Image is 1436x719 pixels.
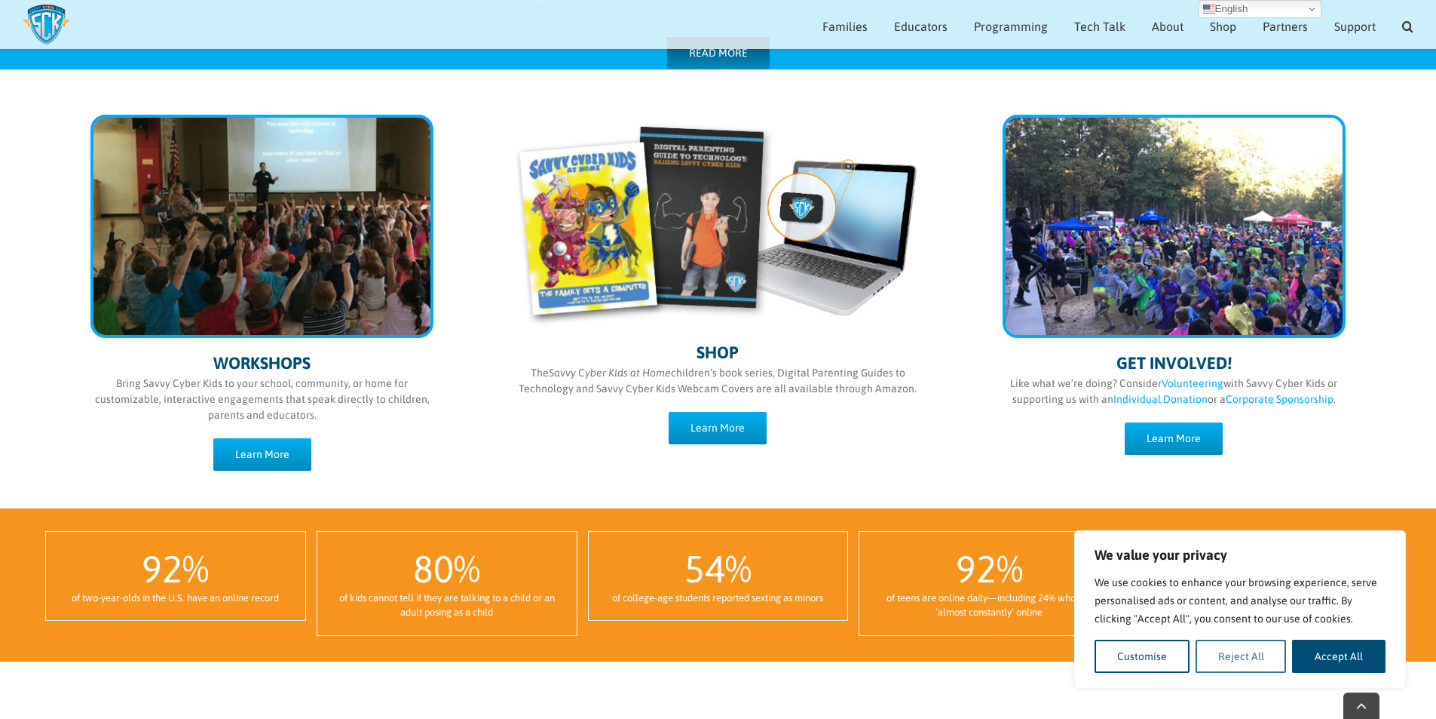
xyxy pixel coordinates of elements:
span: Support [1334,20,1376,32]
a: Corporate Sponsorship [1226,393,1333,405]
img: programming-sm [93,118,430,335]
div: of kids cannot tell if they are talking to a child or an adult posing as a child [332,591,562,620]
span: Educators [894,20,948,32]
span: About [1152,20,1183,32]
p: We use cookies to enhance your browsing experience, serve personalised ads or content, and analys... [1095,573,1385,628]
span: 54 [684,547,725,591]
p: Like what we’re doing? Consider with Savvy Cyber Kids or supporting us with an or a . [1003,376,1346,407]
span: Partners [1263,20,1308,32]
a: Learn More [1125,422,1223,455]
p: Bring Savvy Cyber Kids to your school, community, or home for customizable, interactive engagemen... [90,376,433,423]
span: Families [822,20,868,32]
span: SHOP [697,343,739,362]
img: Savvy Cyber Kids Logo [23,4,70,45]
img: en [1203,3,1215,15]
span: Learn More [235,448,289,461]
button: Reject All [1196,640,1287,673]
span: 80 [413,547,454,591]
a: Learn More [669,412,767,444]
span: 92 [142,547,182,591]
p: The children’s book series, Digital Parenting Guides to Technology and Savvy Cyber Kids Webcam Co... [516,365,920,397]
div: of teens are online daily—including 24% who are ‘almost constantly’ online [874,591,1104,620]
span: % [997,547,1023,591]
span: % [454,547,480,591]
button: Customise [1095,640,1190,673]
a: Volunteering [1162,377,1223,389]
span: READ MORE [689,47,748,60]
img: shop-sm [516,118,920,328]
span: 92 [956,547,997,591]
a: READ MORE [667,37,770,69]
a: Learn More [213,438,311,471]
span: Programming [974,20,1048,32]
span: % [182,547,209,591]
img: get-involved-sm [1006,118,1343,335]
span: GET INVOLVED! [1116,353,1232,373]
span: % [725,547,752,591]
span: Learn More [1147,432,1201,445]
span: Learn More [690,422,745,435]
div: of two-year-olds in the U.S. have an online record [61,591,290,606]
p: We value your privacy [1095,546,1385,564]
span: Tech Talk [1074,20,1125,32]
button: Accept All [1292,640,1385,673]
span: Shop [1210,20,1236,32]
span: WORKSHOPS [213,353,311,373]
a: Individual Donation [1113,393,1208,405]
i: Savvy Cyber Kids at Home [549,367,671,379]
div: of college-age students reported sexting as minors [604,591,833,606]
